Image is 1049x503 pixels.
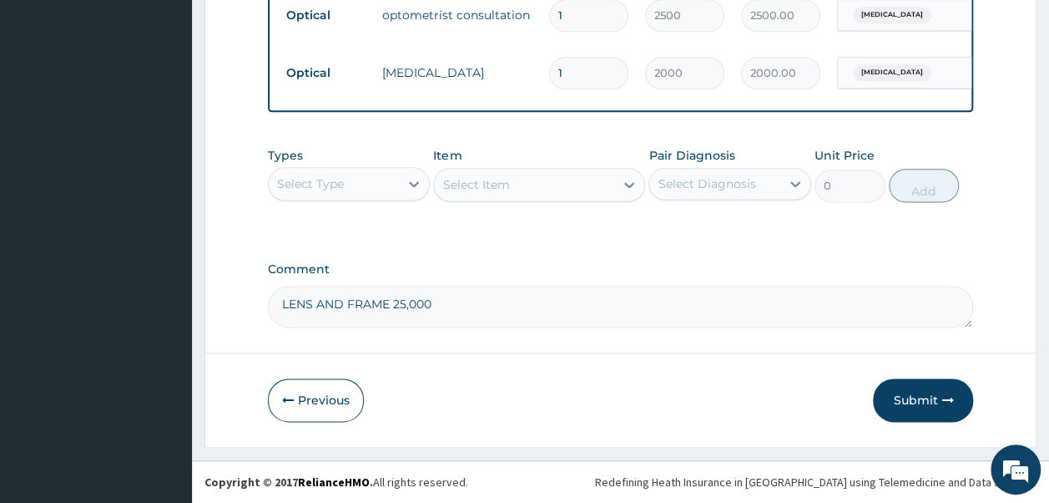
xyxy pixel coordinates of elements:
div: Redefining Heath Insurance in [GEOGRAPHIC_DATA] using Telemedicine and Data Science! [595,474,1036,490]
button: Submit [873,379,973,422]
div: Minimize live chat window [274,8,314,48]
label: Pair Diagnosis [648,147,734,164]
label: Unit Price [814,147,875,164]
span: We're online! [97,147,230,316]
label: Comment [268,262,974,277]
td: Optical [278,58,374,89]
label: Types [268,149,303,163]
div: Chat with us now [87,94,280,115]
a: RelianceHMO [298,475,370,490]
footer: All rights reserved. [192,460,1049,503]
label: Item [433,147,461,164]
button: Add [889,169,960,202]
div: Select Type [277,175,344,192]
strong: Copyright © 2017 . [204,475,373,490]
td: [MEDICAL_DATA] [374,56,541,89]
span: [MEDICAL_DATA] [853,64,931,81]
span: [MEDICAL_DATA] [853,7,931,23]
textarea: Type your message and hit 'Enter' [8,330,318,389]
button: Previous [268,379,364,422]
div: Select Diagnosis [658,175,755,192]
img: d_794563401_company_1708531726252_794563401 [31,84,68,125]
